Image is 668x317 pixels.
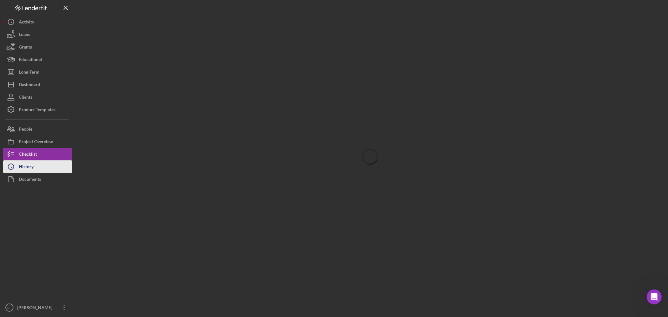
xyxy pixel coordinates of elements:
div: Documents [19,173,41,187]
div: Co borrower for Gather up cannot submit credit authorization as his DOB is coming up before [DEMO... [23,6,120,38]
div: Co borrower for Gather up cannot submit credit authorization as his DOB is coming up before [DEMO... [28,10,115,34]
div: Activity [19,16,34,30]
div: Erika says… [5,65,120,84]
button: Upload attachment [30,205,35,210]
div: Loans [19,28,30,42]
img: Profile image for Christina [18,3,28,13]
div: I see, can you please send me the email address for the project so I can look it up? [5,84,103,110]
button: go back [4,3,16,14]
button: Activity [3,16,72,28]
div: Nevertheless, I edited the form in our back end. Can you please try again? and sorry for the inco... [5,111,103,137]
div: Christina says… [5,84,120,111]
div: Yes, please let me know if they are still having issues. Thank you![PERSON_NAME] • 5h ago [5,177,103,197]
button: Project Overview [3,135,72,148]
button: Emoji picker [10,205,15,210]
button: Checklist [3,148,72,160]
button: Dashboard [3,78,72,91]
button: Documents [3,173,72,185]
div: Select a date after [[DATE]] and before [[DATE]] [28,43,115,61]
div: [PERSON_NAME] [16,301,56,315]
div: ok ill have him go in and complete it now. [28,145,115,158]
div: Select a date after [[DATE]] and before [[DATE]] [23,39,120,65]
textarea: Message… [5,192,120,203]
div: Clients [19,91,32,105]
button: Home [98,3,110,14]
button: Gif picker [20,205,25,210]
button: Clients [3,91,72,103]
p: Active in the last 15m [30,8,75,14]
button: Educational [3,53,72,66]
button: Send a message… [107,203,117,213]
div: his DOB is [DEMOGRAPHIC_DATA] [42,69,115,75]
button: Long-Term [3,66,72,78]
div: Long-Term [19,66,39,80]
div: his DOB is [DEMOGRAPHIC_DATA] [37,65,120,79]
div: Dashboard [19,78,40,92]
div: Project Overview [19,135,53,149]
text: EF [8,306,11,309]
div: Close [110,3,121,14]
div: Christina says… [5,111,120,142]
div: History [19,160,34,174]
div: Grants [19,41,32,55]
h1: [PERSON_NAME] [30,3,71,8]
div: Yes, please let me know if they are still having issues. Thank you! [10,181,98,193]
div: Product Templates [19,103,55,117]
button: Product Templates [3,103,72,116]
button: People [3,123,72,135]
div: Erika says… [5,142,120,166]
button: EF[PERSON_NAME] [3,301,72,314]
div: Christina says… [5,177,120,210]
div: I see, can you please send me the email address for the project so I can look it up? [10,88,98,107]
div: Erika says… [5,6,120,39]
div: ok ill have him go in and complete it now. [23,142,120,161]
div: Checklist [19,148,37,162]
div: Educational [19,53,42,67]
button: Grants [3,41,72,53]
div: People [19,123,32,137]
iframe: Intercom live chat [647,289,662,304]
button: Loans [3,28,72,41]
div: Erika says… [5,39,120,66]
div: Nevertheless, I edited the form in our back end. Can you please try again? and sorry for the inco... [10,115,98,133]
button: History [3,160,72,173]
